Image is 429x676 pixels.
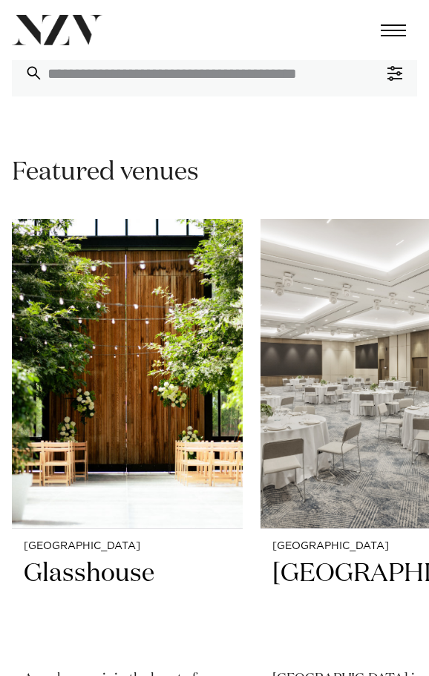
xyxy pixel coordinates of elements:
h2: Featured venues [12,156,199,189]
img: nzv-logo.png [12,15,102,45]
small: [GEOGRAPHIC_DATA] [24,541,231,552]
h2: Glasshouse [24,557,231,657]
